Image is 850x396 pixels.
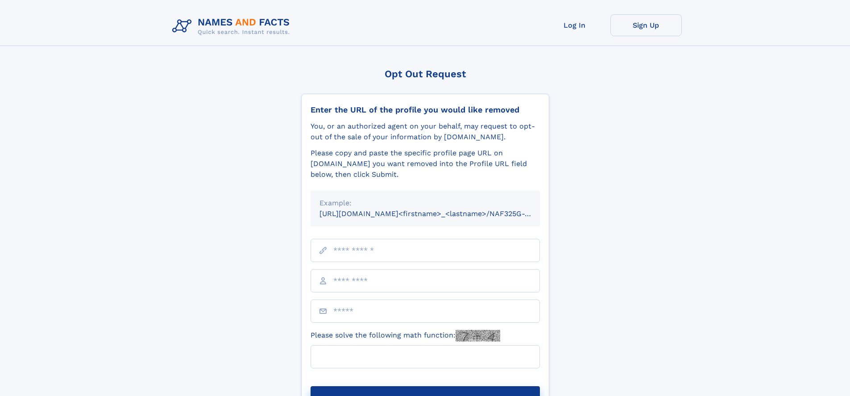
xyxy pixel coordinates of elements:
[610,14,682,36] a: Sign Up
[311,105,540,115] div: Enter the URL of the profile you would like removed
[301,68,549,79] div: Opt Out Request
[319,209,557,218] small: [URL][DOMAIN_NAME]<firstname>_<lastname>/NAF325G-xxxxxxxx
[539,14,610,36] a: Log In
[169,14,297,38] img: Logo Names and Facts
[311,121,540,142] div: You, or an authorized agent on your behalf, may request to opt-out of the sale of your informatio...
[311,148,540,180] div: Please copy and paste the specific profile page URL on [DOMAIN_NAME] you want removed into the Pr...
[319,198,531,208] div: Example:
[311,330,500,342] label: Please solve the following math function:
